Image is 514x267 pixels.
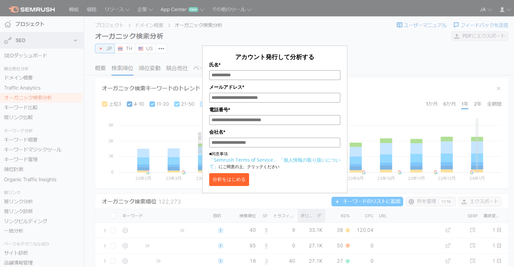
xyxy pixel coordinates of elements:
a: 「Semrush Terms of Service」 [209,157,278,163]
p: ■同意事項 にご同意の上、クリックください [209,151,340,170]
span: アカウント発行して分析する [235,53,314,61]
a: 「個人情報の取り扱いについて」 [209,157,340,169]
label: 電話番号* [209,106,340,113]
button: 分析をはじめる [209,173,249,186]
label: メールアドレス* [209,83,340,91]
